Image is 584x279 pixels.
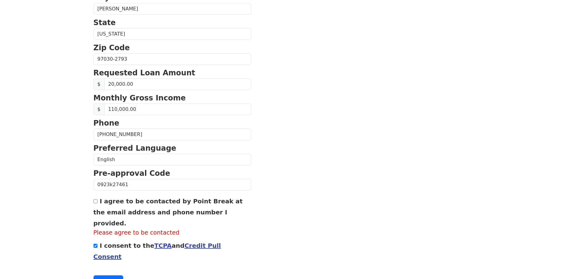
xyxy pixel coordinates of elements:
input: Requested Loan Amount [104,78,251,90]
strong: Preferred Language [94,144,176,153]
input: Monthly Gross Income [104,104,251,115]
input: City [94,3,251,15]
a: Credit Pull Consent [94,242,221,260]
input: Pre-approval Code [94,179,251,190]
a: TCPA [154,242,172,249]
p: Monthly Gross Income [94,92,251,104]
span: $ [94,78,105,90]
label: Please agree to be contacted [94,228,251,237]
label: I agree to be contacted by Point Break at the email address and phone number I provided. [94,198,243,227]
strong: State [94,18,116,27]
strong: Phone [94,119,120,127]
strong: Requested Loan Amount [94,69,195,77]
input: Zip Code [94,53,251,65]
span: $ [94,104,105,115]
input: Phone [94,129,251,140]
strong: Pre-approval Code [94,169,170,178]
label: I consent to the and [94,242,221,260]
strong: Zip Code [94,43,130,52]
